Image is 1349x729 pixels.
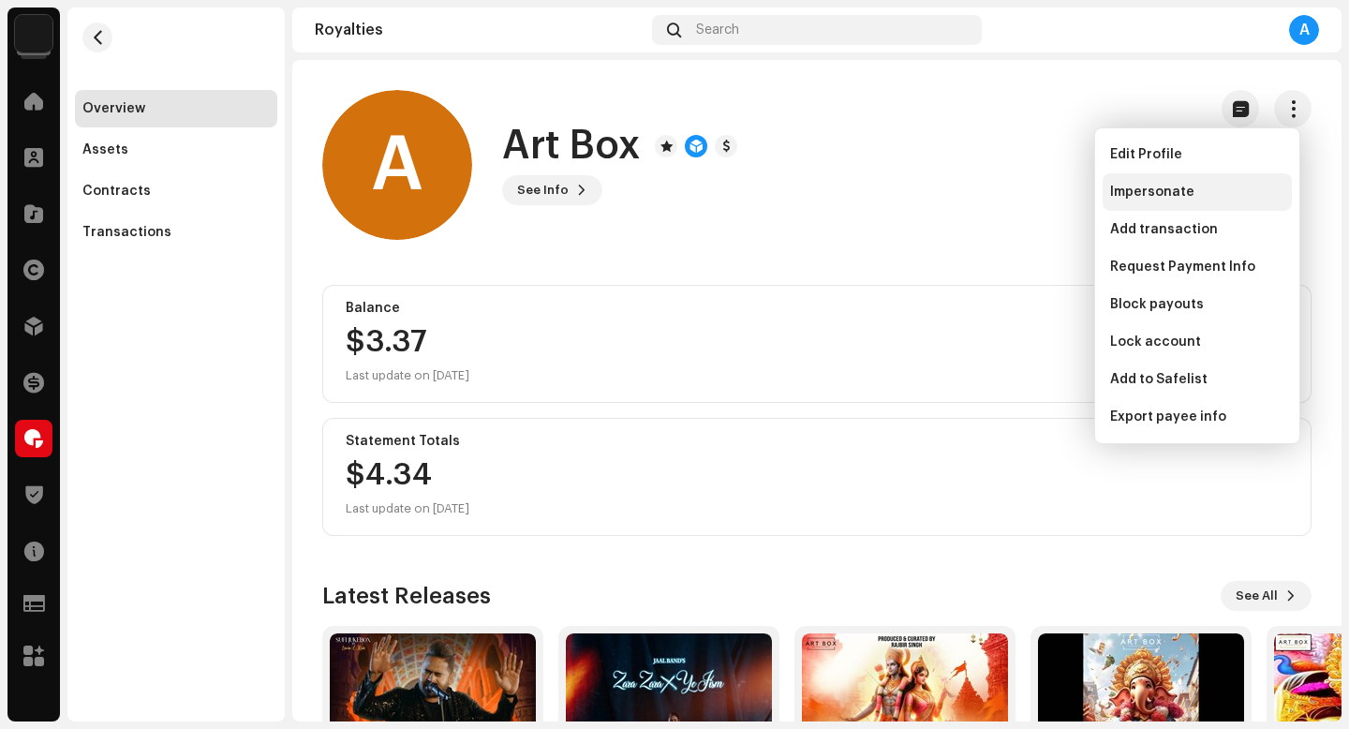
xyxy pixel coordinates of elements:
re-m-nav-item: Overview [75,90,277,127]
div: Transactions [82,225,171,240]
span: Block payouts [1110,297,1204,312]
button: See All [1221,581,1312,611]
span: Export payee info [1110,409,1226,424]
div: A [322,90,472,240]
span: Impersonate [1110,185,1194,200]
span: Edit Profile [1110,147,1182,162]
div: Royalties [315,22,645,37]
re-o-card-value: Balance [322,285,1312,403]
re-m-nav-item: Contracts [75,172,277,210]
div: Overview [82,101,145,116]
span: Request Payment Info [1110,260,1255,275]
span: See Info [517,171,569,209]
span: Search [696,22,739,37]
div: Assets [82,142,128,157]
span: Add transaction [1110,222,1218,237]
div: Last update on [DATE] [346,498,469,520]
span: Add to Safelist [1110,372,1208,387]
button: See Info [502,175,602,205]
re-m-nav-item: Transactions [75,214,277,251]
span: Lock account [1110,335,1201,350]
div: A [1289,15,1319,45]
div: Contracts [82,184,151,199]
h3: Latest Releases [322,581,491,611]
img: 10d72f0b-d06a-424f-aeaa-9c9f537e57b6 [15,15,52,52]
div: Statement Totals [346,434,1288,449]
div: Last update on [DATE] [346,364,469,387]
re-o-card-value: Statement Totals [322,418,1312,536]
re-m-nav-item: Assets [75,131,277,169]
div: Balance [346,301,1288,316]
span: See All [1236,577,1278,615]
h1: Art Box [502,125,640,168]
